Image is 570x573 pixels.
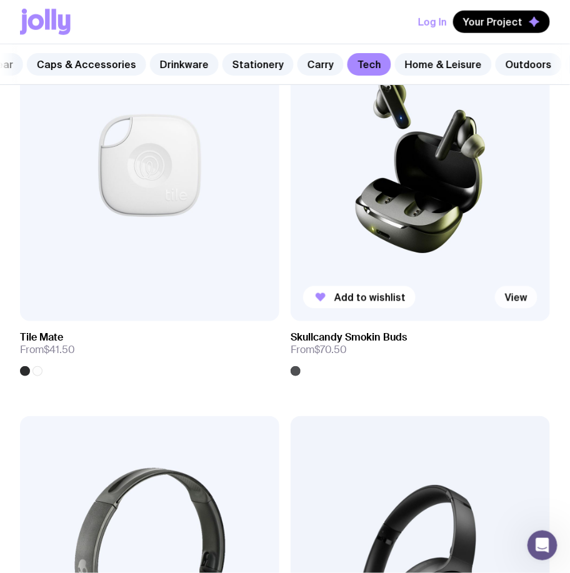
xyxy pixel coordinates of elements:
[44,343,75,356] span: $41.50
[395,53,492,76] a: Home & Leisure
[20,79,195,104] div: Hey there! 👋 How can we help you [DATE]?
[196,5,219,29] button: Home
[20,321,279,376] a: Tile MateFrom$41.50
[8,5,32,29] button: go back
[453,11,550,33] button: Your Project
[297,53,344,76] a: Carry
[463,16,522,28] span: Your Project
[495,286,537,309] a: View
[291,331,407,344] h3: Skullcandy Smokin Buds
[10,72,205,111] div: Hey there! 👋 How can we help you [DATE]?Operator • AI Agent• [DATE]
[99,334,234,359] button: Get a free custom mockup
[418,11,447,33] button: Log In
[27,53,146,76] a: Caps & Accessories
[150,53,219,76] a: Drinkware
[303,286,416,309] button: Add to wishlist
[20,331,63,344] h3: Tile Mate
[20,114,128,121] div: Operator • AI Agent • [DATE]
[61,6,105,16] h1: Operator
[219,5,242,27] div: Close
[527,531,557,561] iframe: Intercom live chat
[314,343,347,356] span: $70.50
[496,53,562,76] a: Outdoors
[222,53,294,76] a: Stationery
[291,344,347,356] span: From
[347,53,391,76] a: Tech
[36,7,56,27] img: Profile image for Operator
[61,16,156,28] p: The team can also help
[10,72,240,139] div: Operator says…
[20,344,75,356] span: From
[334,291,406,304] span: Add to wishlist
[291,321,550,376] a: Skullcandy Smokin BudsFrom$70.50
[93,364,234,389] button: Request a free sample pack
[131,395,234,420] button: Chat with our team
